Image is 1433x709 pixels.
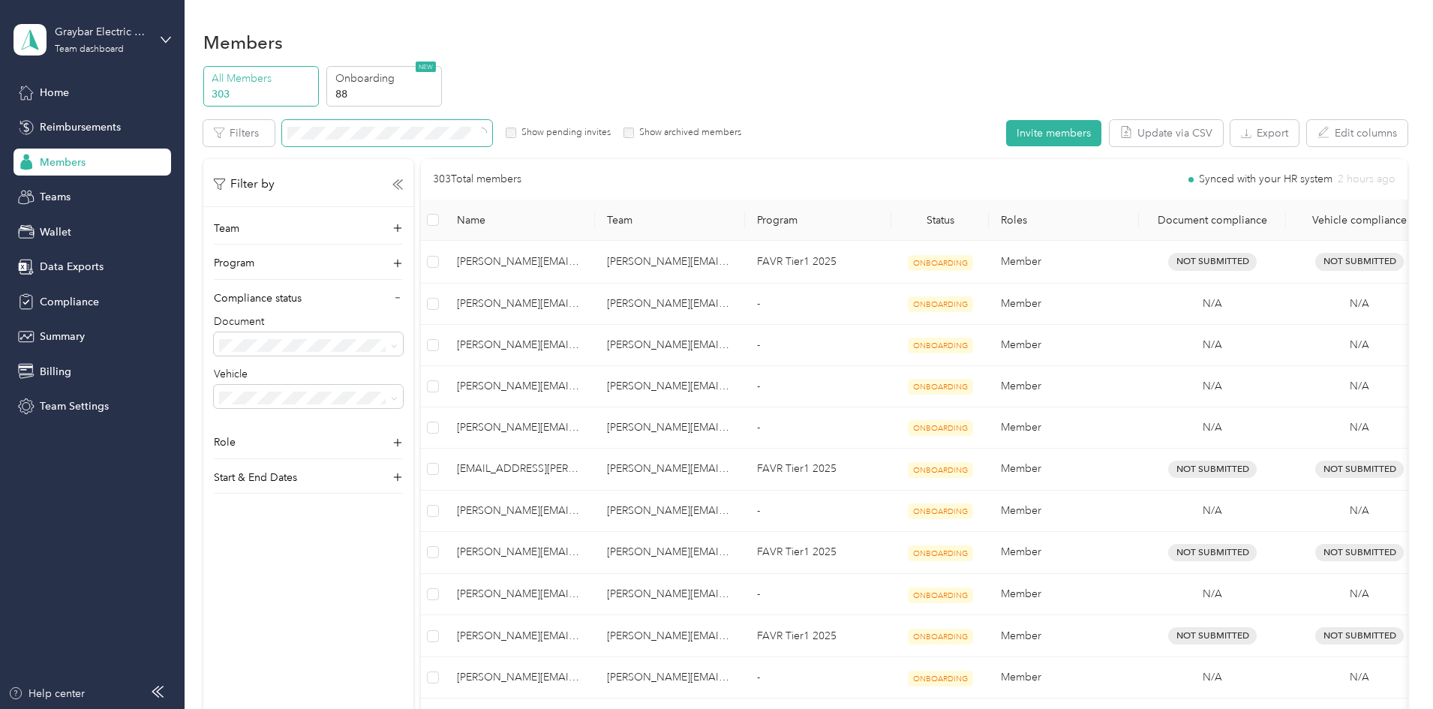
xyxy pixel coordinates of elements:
td: brennan.weaver@graybar.com [445,284,595,325]
span: ONBOARDING [908,503,973,519]
td: holly.ruser@graybar.com [595,491,745,532]
td: brennan.weaver@graybar.com [595,284,745,325]
td: FAVR Tier1 2025 [745,532,891,574]
span: [PERSON_NAME][EMAIL_ADDRESS][PERSON_NAME][DOMAIN_NAME] [457,419,583,436]
td: ONBOARDING [891,407,989,449]
p: 88 [335,86,437,102]
span: [PERSON_NAME][EMAIL_ADDRESS][PERSON_NAME][DOMAIN_NAME] [457,628,583,644]
td: - [745,407,891,449]
span: N/A [1350,421,1369,434]
span: [PERSON_NAME][EMAIL_ADDRESS][PERSON_NAME][DOMAIN_NAME] [457,378,583,395]
td: Member [989,284,1139,325]
span: Not Submitted [1168,544,1257,561]
td: christopher.garrick@graybar.com [595,325,745,366]
span: N/A [1203,296,1222,312]
td: janeece.layman@graybar.com [445,574,595,615]
span: Not Submitted [1315,253,1404,270]
td: ONBOARDING [891,284,989,325]
span: Compliance [40,294,99,310]
td: joe.reyff@graybar.com [445,657,595,698]
th: Team [595,200,745,241]
span: Reimbursements [40,119,121,135]
td: ONBOARDING [891,615,989,657]
p: Document [214,314,403,329]
span: ONBOARDING [908,296,973,312]
label: Show pending invites [516,126,611,140]
span: Not Submitted [1168,461,1257,478]
span: Team Settings [40,398,109,414]
span: N/A [1350,338,1369,351]
button: Update via CSV [1110,120,1223,146]
td: ONBOARDING [891,366,989,407]
p: All Members [212,71,314,86]
td: andrew.sundsboe@graybar.com [445,241,595,283]
button: Invite members [1006,120,1101,146]
span: Not Submitted [1315,627,1404,644]
span: Not Submitted [1315,544,1404,561]
span: N/A [1203,669,1222,686]
td: - [745,657,891,698]
td: Member [989,241,1139,283]
td: - [745,574,891,615]
th: Name [445,200,595,241]
p: Start & End Dates [214,470,297,485]
th: Roles [989,200,1139,241]
span: Summary [40,329,85,344]
td: Member [989,325,1139,366]
span: ONBOARDING [908,338,973,353]
span: Synced with your HR system [1199,174,1332,185]
p: Team [214,221,239,236]
p: Program [214,255,254,271]
label: Show archived members [634,126,741,140]
span: N/A [1350,380,1369,392]
span: ONBOARDING [908,462,973,478]
p: Filter by [214,175,275,194]
span: [PERSON_NAME][EMAIL_ADDRESS][PERSON_NAME][DOMAIN_NAME] [457,544,583,560]
td: Member [989,532,1139,574]
td: Member [989,657,1139,698]
div: Graybar Electric Company, Inc [55,24,149,40]
span: Wallet [40,224,71,240]
button: Edit columns [1307,120,1407,146]
td: - [745,284,891,325]
td: david.bender@graybar.com [595,407,745,449]
span: NEW [416,62,436,72]
span: Home [40,85,69,101]
span: Not Submitted [1168,627,1257,644]
td: - [745,491,891,532]
td: holly.ruser@graybar.com [595,532,745,574]
span: ONBOARDING [908,629,973,644]
td: janeece.layman@graybar.com [595,574,745,615]
p: 303 [212,86,314,102]
div: Vehicle compliance [1298,214,1421,227]
span: [PERSON_NAME][EMAIL_ADDRESS][PERSON_NAME][DOMAIN_NAME] [457,503,583,519]
span: Name [457,214,583,227]
div: Help center [8,686,85,701]
td: Member [989,615,1139,657]
td: holly.ruser@graybar.com [445,491,595,532]
span: N/A [1203,586,1222,602]
span: N/A [1203,419,1222,436]
button: Filters [203,120,275,146]
td: Member [989,449,1139,491]
td: jensen.wenrick@graybar.com [445,615,595,657]
span: [EMAIL_ADDRESS][PERSON_NAME][DOMAIN_NAME] [457,461,583,477]
button: Export [1230,120,1299,146]
span: ONBOARDING [908,671,973,686]
p: Onboarding [335,71,437,86]
td: - [745,325,891,366]
td: FAVR Tier1 2025 [745,241,891,283]
span: N/A [1350,297,1369,310]
th: Program [745,200,891,241]
td: FAVR Tier1 2025 [745,615,891,657]
td: ONBOARDING [891,657,989,698]
td: Member [989,574,1139,615]
td: ONBOARDING [891,241,989,283]
span: ONBOARDING [908,587,973,603]
span: N/A [1350,587,1369,600]
p: Compliance status [214,290,302,306]
td: robert.janociak@graybar.com [595,449,745,491]
h1: Members [203,35,283,50]
span: ONBOARDING [908,379,973,395]
span: Not Submitted [1315,461,1404,478]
